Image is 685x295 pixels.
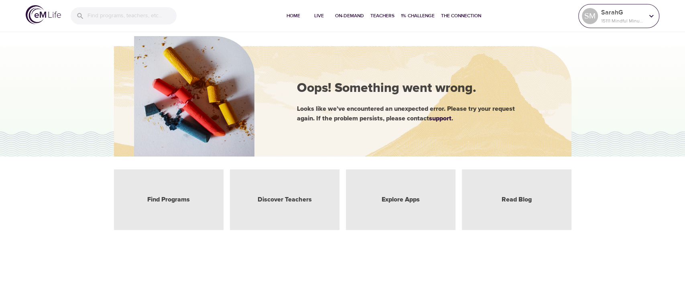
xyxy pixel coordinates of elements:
span: Live [309,12,329,20]
input: Find programs, teachers, etc... [87,7,177,24]
a: Find Programs [147,195,190,204]
p: SarahG [601,8,644,17]
span: Teachers [370,12,394,20]
span: 1% Challenge [401,12,435,20]
div: Looks like we've encountered an unexpected error. Please try your request again. If the problem p... [297,104,546,123]
span: The Connection [441,12,481,20]
a: Read Blog [502,195,532,204]
span: On-Demand [335,12,364,20]
a: Explore Apps [382,195,420,204]
div: Oops! Something went wrong. [297,79,546,98]
img: logo [26,5,61,24]
p: 15111 Mindful Minutes [601,17,644,24]
a: Discover Teachers [258,195,312,204]
span: Home [284,12,303,20]
div: SM [582,8,598,24]
img: hero [134,36,254,157]
a: support [429,115,451,122]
